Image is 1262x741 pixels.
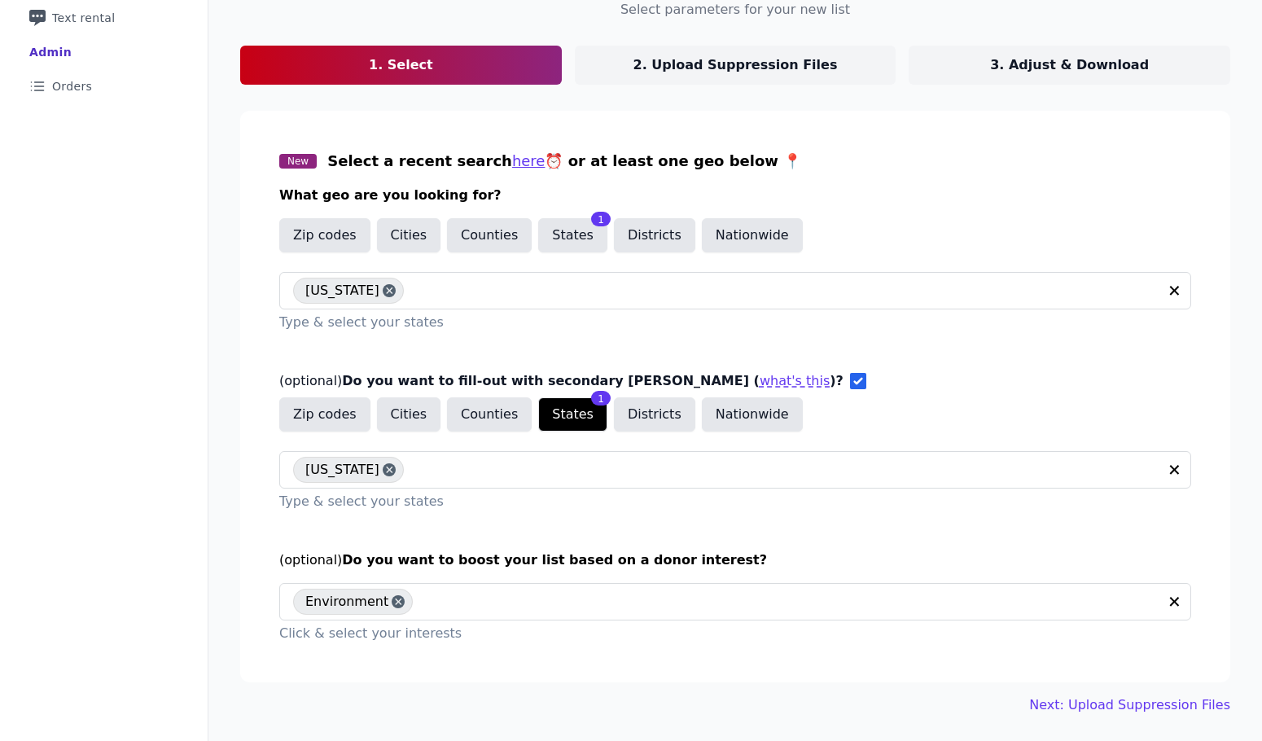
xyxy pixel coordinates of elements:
[575,46,896,85] a: 2. Upload Suppression Files
[279,492,1191,511] p: Type & select your states
[52,10,116,26] span: Text rental
[591,391,611,406] div: 1
[52,78,92,94] span: Orders
[305,589,388,615] span: Environment
[447,397,532,432] button: Counties
[369,55,433,75] p: 1. Select
[1029,695,1230,715] a: Next: Upload Suppression Files
[279,154,317,169] span: New
[377,397,441,432] button: Cities
[990,55,1149,75] p: 3. Adjust & Download
[327,152,801,169] span: Select a recent search ⏰ or at least one geo below 📍
[614,397,695,432] button: Districts
[591,212,611,226] div: 1
[279,552,342,568] span: (optional)
[279,624,1191,643] p: Click & select your interests
[279,186,1191,205] h3: What geo are you looking for?
[702,397,803,432] button: Nationwide
[279,373,342,388] span: (optional)
[760,371,830,391] button: (optional)Do you want to fill-out with secondary [PERSON_NAME] ()?
[447,218,532,252] button: Counties
[240,46,562,85] a: 1. Select
[279,313,1191,332] p: Type & select your states
[614,218,695,252] button: Districts
[512,150,546,173] button: here
[342,552,767,568] span: Do you want to boost your list based on a donor interest?
[29,44,72,60] div: Admin
[909,46,1230,85] a: 3. Adjust & Download
[342,373,844,388] span: Do you want to fill-out with secondary [PERSON_NAME] ( )?
[279,218,370,252] button: Zip codes
[538,218,607,252] button: States
[279,397,370,432] button: Zip codes
[377,218,441,252] button: Cities
[13,68,195,104] a: Orders
[538,397,607,432] button: States
[633,55,838,75] p: 2. Upload Suppression Files
[702,218,803,252] button: Nationwide
[305,278,379,304] span: [US_STATE]
[305,457,379,483] span: [US_STATE]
